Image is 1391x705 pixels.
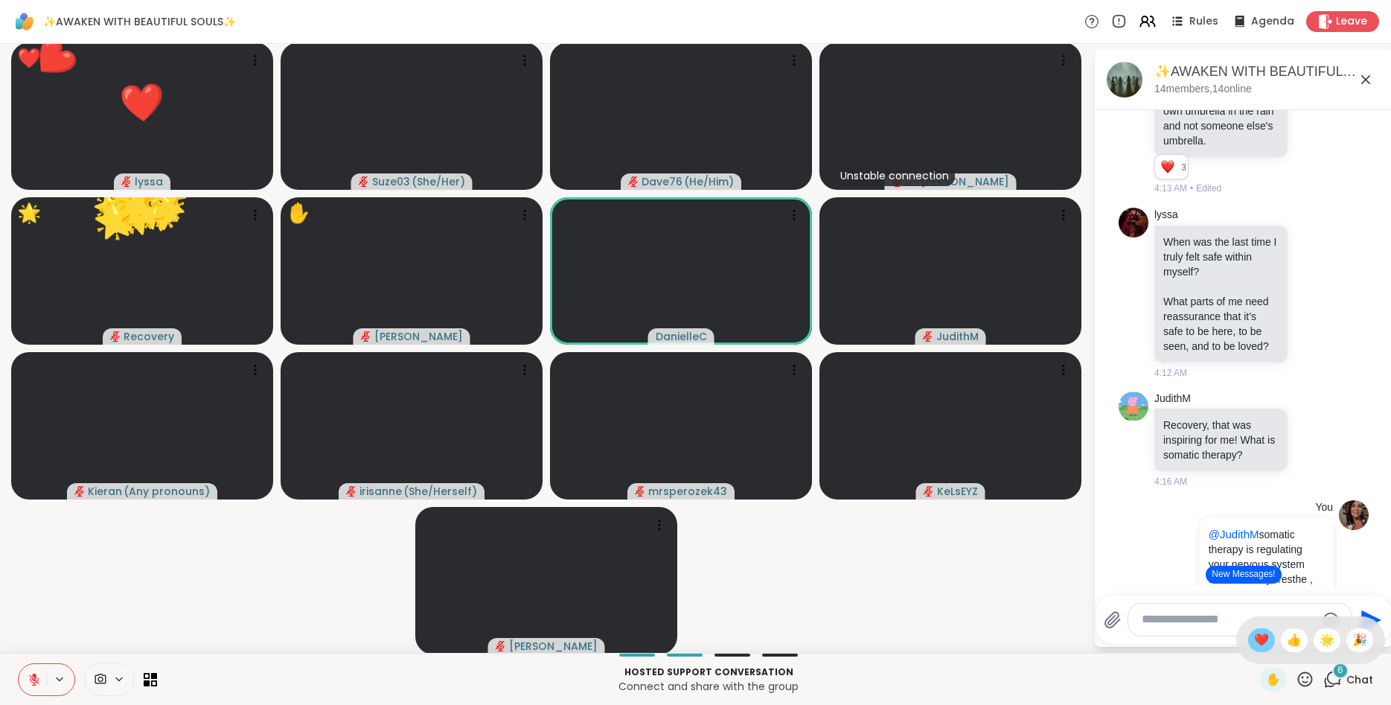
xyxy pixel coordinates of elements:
[4,10,103,109] button: ❤️
[359,176,369,187] span: audio-muted
[1163,294,1279,354] p: What parts of me need reassurance that it’s safe to be here, to be seen, and to be loved?
[648,484,727,499] span: mrsperozek43
[635,486,645,497] span: audio-muted
[1209,528,1259,540] span: @JudithM
[372,174,410,189] span: Suze03
[110,331,121,342] span: audio-muted
[1320,631,1334,649] span: 🌟
[1190,182,1193,195] span: •
[509,639,598,654] span: [PERSON_NAME]
[1107,62,1142,98] img: ✨AWAKEN WITH BEAUTIFUL SOULS✨, Oct 13
[834,165,955,186] div: Unstable connection
[12,9,37,34] img: ShareWell Logomark
[921,174,1009,189] span: [PERSON_NAME]
[496,641,506,651] span: audio-muted
[1163,89,1279,148] p: its like holding you're own umbrella in the rain and not someone else's umbrella.
[88,484,122,499] span: Kieran
[121,176,132,187] span: audio-muted
[1154,63,1381,81] div: ✨AWAKEN WITH BEAUTIFUL SOULS✨, [DATE]
[1196,182,1221,195] span: Edited
[1266,671,1281,689] span: ✋
[17,44,41,73] div: ❤️
[684,174,734,189] span: ( He/Him )
[1352,631,1367,649] span: 🎉
[17,199,41,228] div: 🌟
[1315,500,1333,515] h4: You
[374,329,463,344] span: [PERSON_NAME]
[135,174,163,189] span: lyssa
[1154,208,1178,223] a: lyssa
[133,170,206,243] button: 🌟
[359,484,402,499] span: irisanne
[1119,208,1148,237] img: https://sharewell-space-live.sfo3.digitaloceanspaces.com/user-generated/5ec7d22b-bff4-42bd-9ffa-4...
[74,486,85,497] span: audio-muted
[287,199,310,228] div: ✋
[124,484,210,499] span: ( Any pronouns )
[1336,14,1367,29] span: Leave
[1181,161,1188,174] span: 3
[1251,14,1294,29] span: Agenda
[1339,500,1369,530] img: https://sharewell-space-live.sfo3.digitaloceanspaces.com/user-generated/d68e32f1-75d2-4dac-94c6-4...
[75,181,153,259] button: 🌟
[1206,566,1281,584] button: New Messages!
[936,329,979,344] span: JudithM
[924,486,934,497] span: audio-muted
[166,679,1251,694] p: Connect and share with the group
[1322,611,1340,629] button: Emoji picker
[1154,475,1187,488] span: 4:16 AM
[124,329,174,344] span: Recovery
[1119,392,1148,421] img: https://sharewell-space-live.sfo3.digitaloceanspaces.com/user-generated/8de16453-1143-4f96-9d1c-7...
[923,331,933,342] span: audio-muted
[43,14,236,29] span: ✨AWAKEN WITH BEAUTIFUL SOULS✨
[1142,612,1315,628] textarea: Type your message
[361,331,371,342] span: audio-muted
[1346,672,1373,687] span: Chat
[1155,155,1181,179] div: Reaction list
[1163,235,1279,279] p: When was the last time I truly felt safe within myself?
[1337,664,1343,677] span: 6
[1154,366,1187,380] span: 4:12 AM
[346,486,356,497] span: audio-muted
[166,666,1251,679] p: Hosted support conversation
[656,329,707,344] span: DanielleC
[1189,14,1218,29] span: Rules
[1154,392,1191,406] a: JudithM
[642,174,682,189] span: Dave76
[103,65,182,143] button: ❤️
[1352,603,1386,637] button: Send
[937,484,978,499] span: KeLsEYZ
[1154,182,1187,195] span: 4:13 AM
[1160,161,1175,173] button: Reactions: love
[1154,82,1252,97] p: 14 members, 14 online
[1287,631,1302,649] span: 👍
[412,174,465,189] span: ( She/Her )
[403,484,477,499] span: ( She/Herself )
[628,176,639,187] span: audio-muted
[1209,527,1324,602] p: somatic therapy is regulating your nervous system thru work witj bresthe , tapping, ,editastion
[1163,418,1279,462] p: Recovery, that was inspiring for me! What is somatic therapy?
[1254,631,1269,649] span: ❤️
